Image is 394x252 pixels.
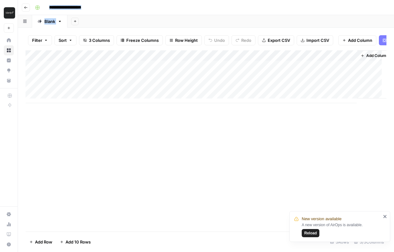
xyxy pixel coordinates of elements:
[4,7,15,19] img: Klaviyo Logo
[126,37,159,43] span: Freeze Columns
[44,18,55,25] div: Blank
[4,55,14,65] a: Insights
[54,35,77,45] button: Sort
[4,35,14,45] a: Home
[4,219,14,229] a: Usage
[383,214,387,219] button: close
[304,230,317,236] span: Reload
[328,237,351,247] div: 3 Rows
[366,53,388,59] span: Add Column
[258,35,294,45] button: Export CSV
[302,229,319,237] button: Reload
[268,37,290,43] span: Export CSV
[4,239,14,249] button: Help + Support
[175,37,198,43] span: Row Height
[35,239,52,245] span: Add Row
[204,35,229,45] button: Undo
[4,229,14,239] a: Learning Hub
[117,35,163,45] button: Freeze Columns
[89,37,110,43] span: 3 Columns
[26,237,56,247] button: Add Row
[351,237,386,247] div: 3/3 Columns
[66,239,91,245] span: Add 10 Rows
[165,35,202,45] button: Row Height
[241,37,251,43] span: Redo
[32,15,67,28] a: Blank
[79,35,114,45] button: 3 Columns
[358,52,391,60] button: Add Column
[214,37,225,43] span: Undo
[4,5,14,21] button: Workspace: Klaviyo
[297,35,333,45] button: Import CSV
[4,76,14,86] a: Your Data
[32,37,42,43] span: Filter
[4,209,14,219] a: Settings
[302,222,381,237] div: A new version of AirOps is available.
[231,35,255,45] button: Redo
[28,35,52,45] button: Filter
[4,65,14,76] a: Opportunities
[348,37,372,43] span: Add Column
[4,45,14,55] a: Browse
[338,35,376,45] button: Add Column
[306,37,329,43] span: Import CSV
[302,216,341,222] span: New version available
[56,237,94,247] button: Add 10 Rows
[59,37,67,43] span: Sort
